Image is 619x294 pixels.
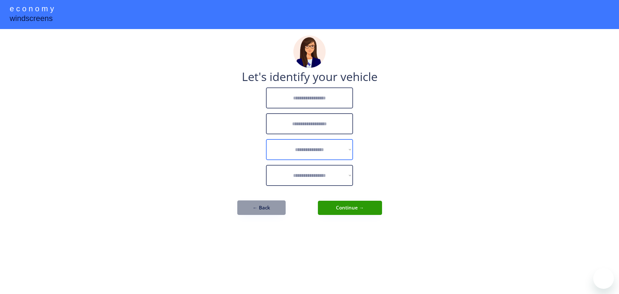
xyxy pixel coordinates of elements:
[10,13,53,25] div: windscreens
[593,268,614,289] iframe: Button to launch messaging window
[10,3,54,15] div: e c o n o m y
[237,200,286,215] button: ← Back
[318,201,382,215] button: Continue →
[293,35,326,68] img: madeline.png
[242,71,378,83] div: Let's identify your vehicle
